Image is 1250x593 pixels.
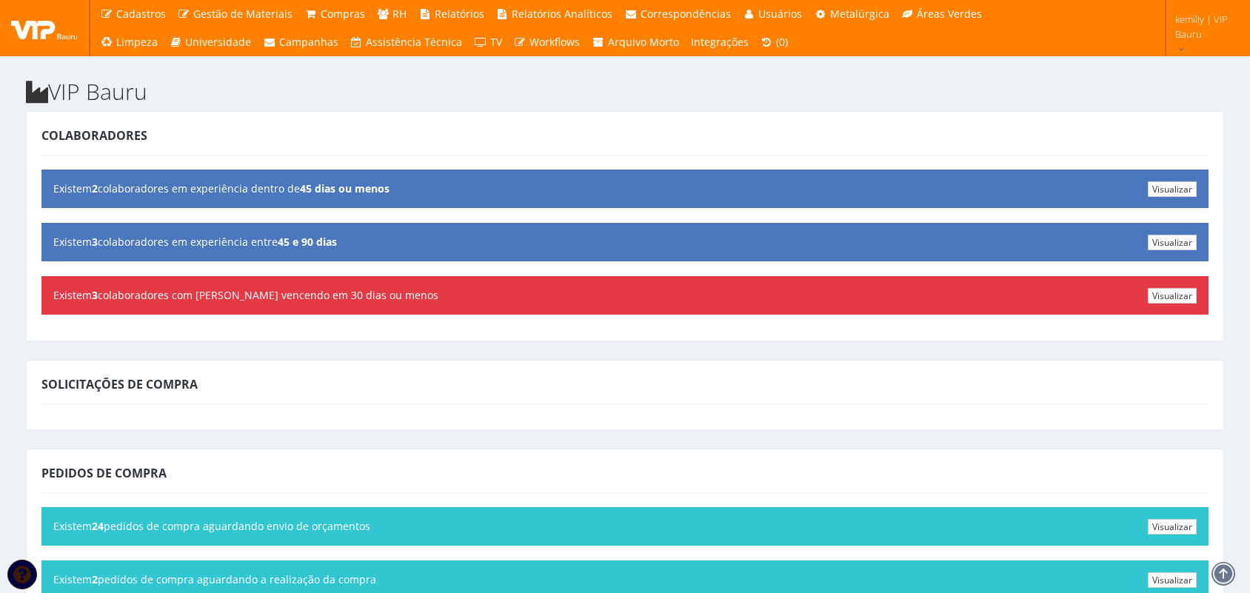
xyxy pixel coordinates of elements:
b: 3 [92,288,98,302]
a: Visualizar [1148,235,1197,250]
span: Integrações [691,35,749,49]
a: TV [468,28,508,56]
b: 2 [92,181,98,195]
a: Visualizar [1148,519,1197,535]
img: logo [11,17,78,39]
b: 24 [92,519,104,533]
a: Arquivo Morto [586,28,685,56]
span: (0) [776,35,788,49]
span: kemilly | VIP Bauru [1175,12,1231,41]
span: Workflows [529,35,580,49]
b: 45 e 90 dias [278,235,337,249]
span: Solicitações de Compra [41,376,198,392]
a: Workflows [508,28,586,56]
b: 2 [92,572,98,586]
span: Arquivo Morto [608,35,679,49]
span: TV [490,35,502,49]
span: Pedidos de Compra [41,465,167,481]
span: Cadastros [116,7,166,21]
a: Universidade [164,28,258,56]
a: Visualizar [1148,288,1197,304]
span: Áreas Verdes [917,7,982,21]
a: Integrações [685,28,755,56]
a: Campanhas [257,28,344,56]
span: Metalúrgica [830,7,889,21]
span: Campanhas [279,35,338,49]
span: Relatórios [435,7,484,21]
div: Existem colaboradores em experiência dentro de [41,170,1209,208]
div: Existem pedidos de compra aguardando envio de orçamentos [41,507,1209,546]
span: Usuários [758,7,802,21]
a: (0) [755,28,795,56]
a: Limpeza [94,28,164,56]
div: Existem colaboradores com [PERSON_NAME] vencendo em 30 dias ou menos [41,276,1209,315]
a: Visualizar [1148,181,1197,197]
a: Assistência Técnica [344,28,469,56]
span: Correspondências [641,7,731,21]
div: Existem colaboradores em experiência entre [41,223,1209,261]
b: 3 [92,235,98,249]
a: Visualizar [1148,572,1197,588]
span: Limpeza [116,35,158,49]
span: Compras [321,7,365,21]
span: Assistência Técnica [366,35,462,49]
span: Gestão de Materiais [193,7,293,21]
span: Relatórios Analíticos [512,7,612,21]
span: Colaboradores [41,127,147,144]
span: RH [392,7,407,21]
span: Universidade [185,35,251,49]
b: 45 dias ou menos [300,181,390,195]
h2: VIP Bauru [26,79,1224,104]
